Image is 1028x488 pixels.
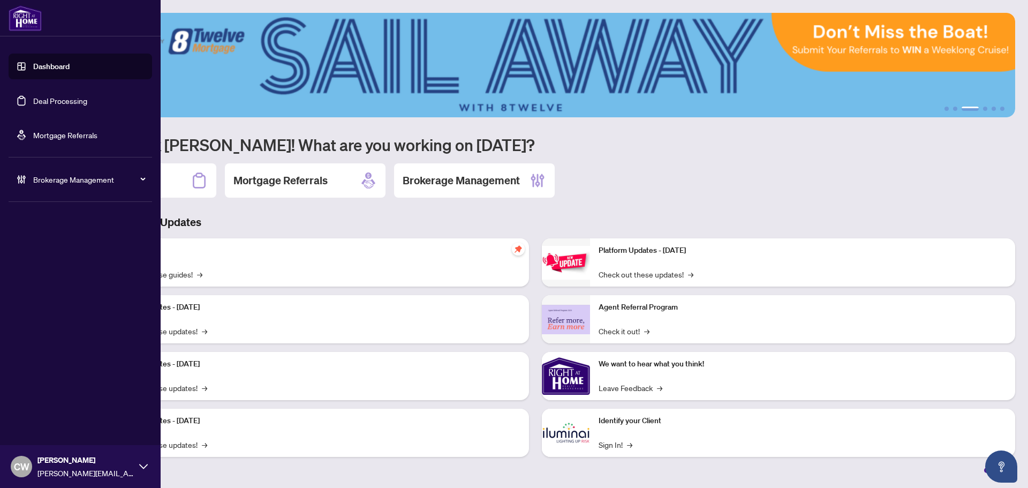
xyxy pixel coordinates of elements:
a: Sign In!→ [599,439,632,451]
span: → [627,439,632,451]
h1: Welcome back [PERSON_NAME]! What are you working on [DATE]? [56,134,1015,155]
img: Agent Referral Program [542,305,590,334]
img: Identify your Client [542,409,590,457]
span: → [202,382,207,394]
span: Brokerage Management [33,174,145,185]
img: Slide 2 [56,13,1015,117]
span: → [688,268,693,280]
a: Check it out!→ [599,325,649,337]
button: 2 [953,107,957,111]
p: Platform Updates - [DATE] [112,302,520,313]
button: Open asap [985,451,1017,483]
h3: Brokerage & Industry Updates [56,215,1015,230]
a: Check out these updates!→ [599,268,693,280]
span: CW [14,459,29,474]
a: Mortgage Referrals [33,130,97,140]
p: Agent Referral Program [599,302,1007,313]
p: Platform Updates - [DATE] [112,358,520,370]
p: Platform Updates - [DATE] [112,415,520,427]
p: Self-Help [112,245,520,257]
span: [PERSON_NAME] [37,454,134,466]
button: 3 [962,107,979,111]
span: → [202,439,207,451]
a: Deal Processing [33,96,87,106]
img: Platform Updates - June 23, 2025 [542,246,590,280]
span: → [657,382,662,394]
button: 6 [1000,107,1004,111]
img: logo [9,5,42,31]
p: We want to hear what you think! [599,358,1007,370]
h2: Brokerage Management [403,173,520,188]
p: Platform Updates - [DATE] [599,245,1007,257]
h2: Mortgage Referrals [233,173,328,188]
a: Leave Feedback→ [599,382,662,394]
img: We want to hear what you think! [542,352,590,400]
a: Dashboard [33,62,70,71]
span: [PERSON_NAME][EMAIL_ADDRESS][DOMAIN_NAME] [37,467,134,479]
p: Identify your Client [599,415,1007,427]
span: pushpin [512,243,525,256]
span: → [197,268,202,280]
button: 4 [983,107,987,111]
span: → [644,325,649,337]
button: 1 [944,107,949,111]
span: → [202,325,207,337]
button: 5 [992,107,996,111]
